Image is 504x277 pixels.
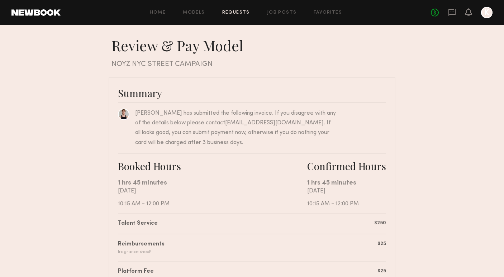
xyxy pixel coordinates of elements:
[307,178,386,188] div: 1 hrs 45 minutes
[118,160,307,172] div: Booked Hours
[267,10,297,15] a: Job Posts
[118,249,165,255] div: fragrance shoot!
[374,219,386,227] div: $250
[314,10,342,15] a: Favorites
[118,219,158,228] div: Talent Service
[150,10,166,15] a: Home
[111,60,395,69] div: NOYZ NYC STREET CAMPAIGN
[111,37,395,54] div: Review & Pay Model
[307,188,386,207] div: [DATE] 10:15 AM - 12:00 PM
[118,267,187,276] div: Platform Fee
[118,188,307,207] div: [DATE] 10:15 AM - 12:00 PM
[135,109,336,148] div: [PERSON_NAME] has submitted the following invoice. If you disagree with any of the details below ...
[183,10,205,15] a: Models
[307,160,386,172] div: Confirmed Hours
[377,267,386,275] div: $25
[225,120,324,126] a: [EMAIL_ADDRESS][DOMAIN_NAME]
[118,87,386,99] div: Summary
[377,240,386,248] div: $25
[481,7,493,18] a: K
[118,240,165,249] div: Reimbursements
[118,178,307,188] div: 1 hrs 45 minutes
[222,10,250,15] a: Requests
